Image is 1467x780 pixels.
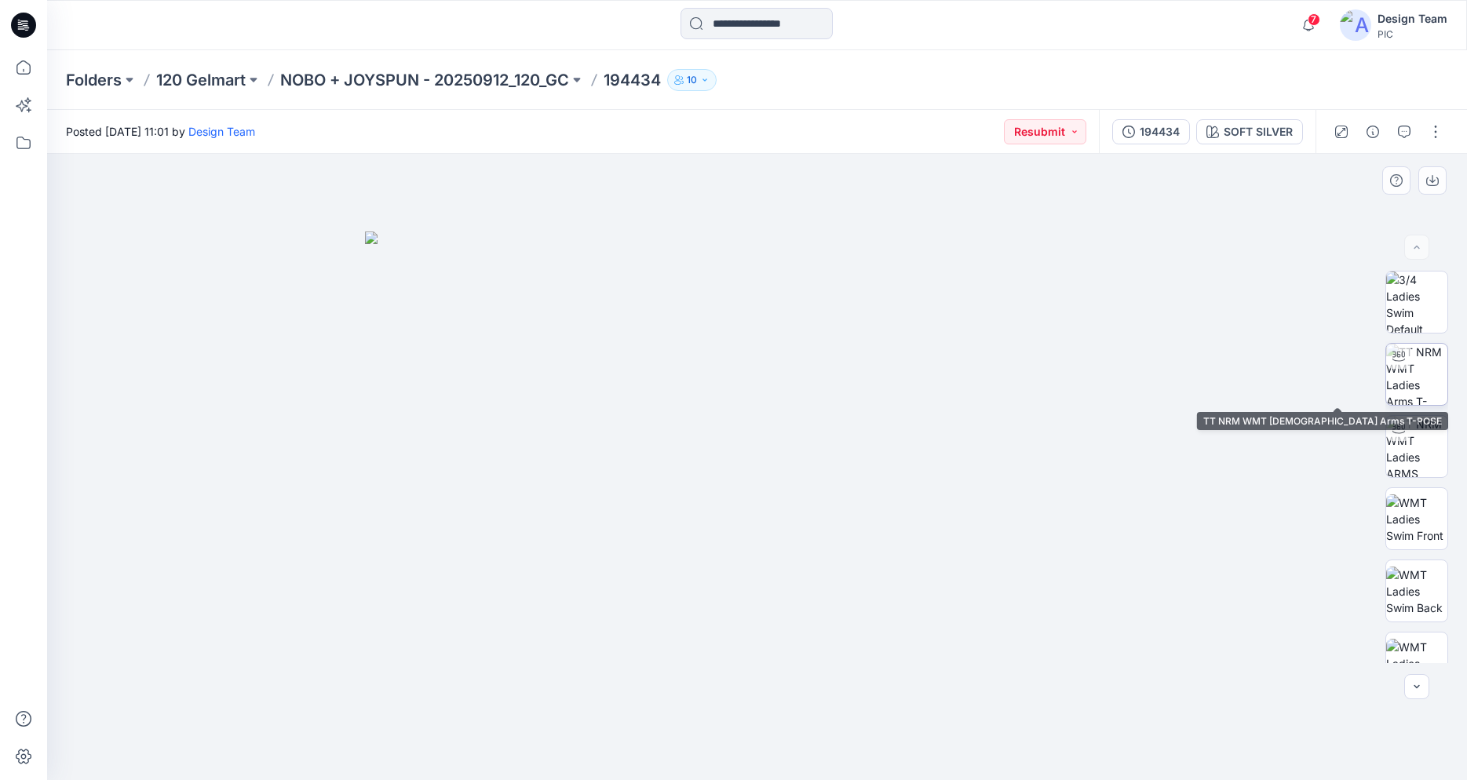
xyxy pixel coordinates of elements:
[1224,123,1293,140] div: SOFT SILVER
[1360,119,1385,144] button: Details
[1386,272,1447,333] img: 3/4 Ladies Swim Default
[687,71,697,89] p: 10
[1112,119,1190,144] button: 194434
[280,69,569,91] a: NOBO + JOYSPUN - 20250912_120_GC
[1386,494,1447,544] img: WMT Ladies Swim Front
[1386,567,1447,616] img: WMT Ladies Swim Back
[1308,13,1320,26] span: 7
[66,123,255,140] span: Posted [DATE] 11:01 by
[604,69,661,91] p: 194434
[1378,9,1447,28] div: Design Team
[365,231,1150,780] img: eyJhbGciOiJIUzI1NiIsImtpZCI6IjAiLCJzbHQiOiJzZXMiLCJ0eXAiOiJKV1QifQ.eyJkYXRhIjp7InR5cGUiOiJzdG9yYW...
[188,125,255,138] a: Design Team
[1340,9,1371,41] img: avatar
[1140,123,1180,140] div: 194434
[1386,344,1447,405] img: TT NRM WMT Ladies Arms T-POSE
[1386,416,1447,477] img: TT NRM WMT Ladies ARMS DOWN
[667,69,717,91] button: 10
[1196,119,1303,144] button: SOFT SILVER
[1386,639,1447,688] img: WMT Ladies Swim Left
[1378,28,1447,40] div: PIC
[156,69,246,91] a: 120 Gelmart
[66,69,122,91] a: Folders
